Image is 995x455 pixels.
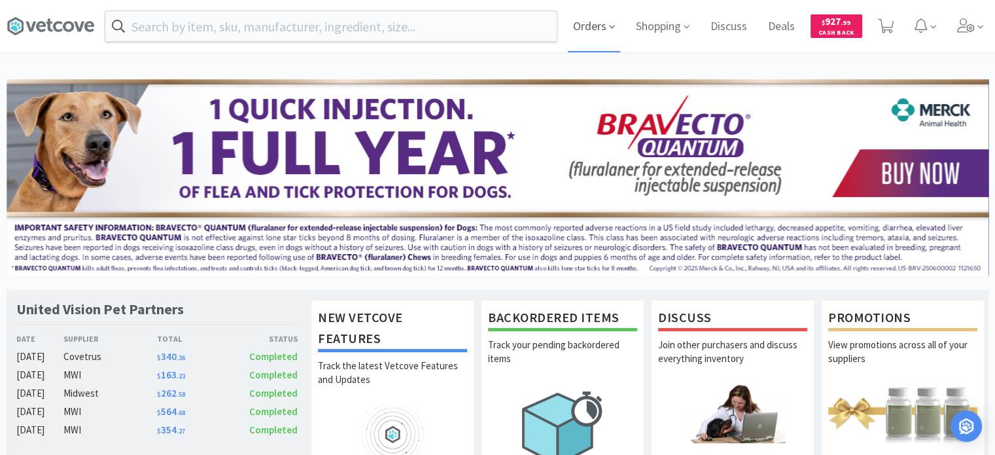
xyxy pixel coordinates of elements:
[16,349,63,365] div: [DATE]
[157,369,185,381] span: 163
[177,354,185,362] span: . 36
[63,333,157,345] div: Supplier
[811,9,862,44] a: $927.99Cash Back
[822,18,825,27] span: $
[705,21,752,33] a: Discuss
[7,79,988,276] img: 3ffb5edee65b4d9ab6d7b0afa510b01f.jpg
[16,422,298,438] a: [DATE]MWI$354.27Completed
[16,422,63,438] div: [DATE]
[763,21,800,33] a: Deals
[16,404,298,420] a: [DATE]MWI$564.68Completed
[16,386,298,401] a: [DATE]Midwest$262.58Completed
[16,367,63,383] div: [DATE]
[828,307,977,331] h1: Promotions
[951,410,982,442] div: Open Intercom Messenger
[63,404,157,420] div: MWI
[16,349,298,365] a: [DATE]Covetrus$340.36Completed
[16,404,63,420] div: [DATE]
[177,409,185,417] span: . 68
[177,427,185,435] span: . 27
[16,300,184,319] h1: United Vision Pet Partners
[105,11,557,41] input: Search by item, sku, manufacturer, ingredient, size...
[841,18,850,27] span: . 99
[318,307,467,352] h1: New Vetcove Features
[249,369,298,381] span: Completed
[16,386,63,401] div: [DATE]
[177,372,185,380] span: . 23
[157,387,185,399] span: 262
[318,359,467,405] p: Track the latest Vetcove Features and Updates
[157,409,161,417] span: $
[157,333,228,345] div: Total
[249,350,298,363] span: Completed
[157,390,161,399] span: $
[249,405,298,418] span: Completed
[157,354,161,362] span: $
[63,367,157,383] div: MWI
[157,424,185,436] span: 354
[658,384,807,443] img: hero_discuss.png
[488,307,637,331] h1: Backordered Items
[16,367,298,383] a: [DATE]MWI$163.23Completed
[249,387,298,399] span: Completed
[157,427,161,435] span: $
[177,390,185,399] span: . 58
[157,372,161,380] span: $
[828,384,977,443] img: hero_promotions.png
[157,350,185,363] span: 340
[16,333,63,345] div: Date
[828,338,977,384] p: View promotions across all of your suppliers
[227,333,298,345] div: Status
[157,405,185,418] span: 564
[63,349,157,365] div: Covetrus
[249,424,298,436] span: Completed
[818,29,854,38] span: Cash Back
[822,15,850,27] span: 927
[63,422,157,438] div: MWI
[488,338,637,384] p: Track your pending backordered items
[658,338,807,384] p: Join other purchasers and discuss everything inventory
[658,307,807,331] h1: Discuss
[63,386,157,401] div: Midwest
